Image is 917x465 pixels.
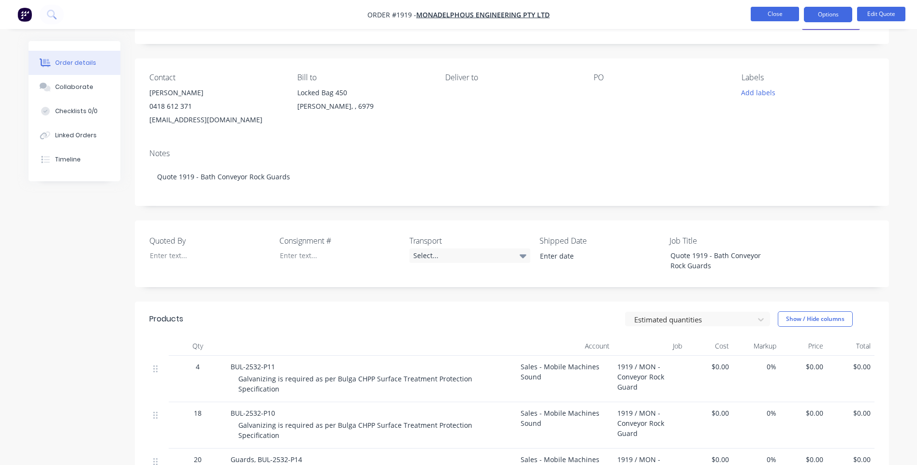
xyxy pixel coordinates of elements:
[736,86,781,99] button: Add labels
[594,73,726,82] div: PO
[784,362,824,372] span: $0.00
[445,73,578,82] div: Deliver to
[149,149,874,158] div: Notes
[751,7,799,21] button: Close
[827,336,874,356] div: Total
[831,454,871,465] span: $0.00
[409,235,530,247] label: Transport
[613,402,686,449] div: 1919 / MON - Conveyor Rock Guard
[690,408,729,418] span: $0.00
[169,336,227,356] div: Qty
[149,100,282,113] div: 0418 612 371
[55,131,97,140] div: Linked Orders
[55,83,93,91] div: Collaborate
[613,356,686,402] div: 1919 / MON - Conveyor Rock Guard
[55,107,98,116] div: Checklists 0/0
[231,408,275,418] span: BUL-2532-P10
[784,408,824,418] span: $0.00
[297,86,430,117] div: Locked Bag 450[PERSON_NAME], , 6979
[238,374,474,393] span: Galvanizing is required as per Bulga CHPP Surface Treatment Protection Specification
[55,58,96,67] div: Order details
[517,356,613,402] div: Sales - Mobile Machines Sound
[149,235,270,247] label: Quoted By
[737,454,776,465] span: 0%
[690,362,729,372] span: $0.00
[367,10,416,19] span: Order #1919 -
[831,408,871,418] span: $0.00
[663,248,784,273] div: Quote 1919 - Bath Conveyor Rock Guards
[231,455,302,464] span: Guards, BUL-2532-P14
[780,336,828,356] div: Price
[804,7,852,22] button: Options
[857,7,905,21] button: Edit Quote
[29,99,120,123] button: Checklists 0/0
[686,336,733,356] div: Cost
[55,155,81,164] div: Timeline
[670,235,790,247] label: Job Title
[149,86,282,100] div: [PERSON_NAME]
[149,86,282,127] div: [PERSON_NAME]0418 612 371[EMAIL_ADDRESS][DOMAIN_NAME]
[297,100,430,113] div: [PERSON_NAME], , 6979
[29,51,120,75] button: Order details
[784,454,824,465] span: $0.00
[196,362,200,372] span: 4
[29,123,120,147] button: Linked Orders
[533,249,654,263] input: Enter date
[149,73,282,82] div: Contact
[279,235,400,247] label: Consignment #
[416,10,550,19] a: Monadelphous Engineering Pty Ltd
[737,362,776,372] span: 0%
[733,336,780,356] div: Markup
[742,73,874,82] div: Labels
[297,73,430,82] div: Bill to
[690,454,729,465] span: $0.00
[194,408,202,418] span: 18
[149,162,874,191] div: Quote 1919 - Bath Conveyor Rock Guards
[613,336,686,356] div: Job
[539,235,660,247] label: Shipped Date
[517,336,613,356] div: Account
[517,402,613,449] div: Sales - Mobile Machines Sound
[297,86,430,100] div: Locked Bag 450
[737,408,776,418] span: 0%
[194,454,202,465] span: 20
[149,113,282,127] div: [EMAIL_ADDRESS][DOMAIN_NAME]
[231,362,275,371] span: BUL-2532-P11
[831,362,871,372] span: $0.00
[238,421,474,440] span: Galvanizing is required as per Bulga CHPP Surface Treatment Protection Specification
[29,147,120,172] button: Timeline
[778,311,853,327] button: Show / Hide columns
[17,7,32,22] img: Factory
[149,313,183,325] div: Products
[409,248,530,263] div: Select...
[29,75,120,99] button: Collaborate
